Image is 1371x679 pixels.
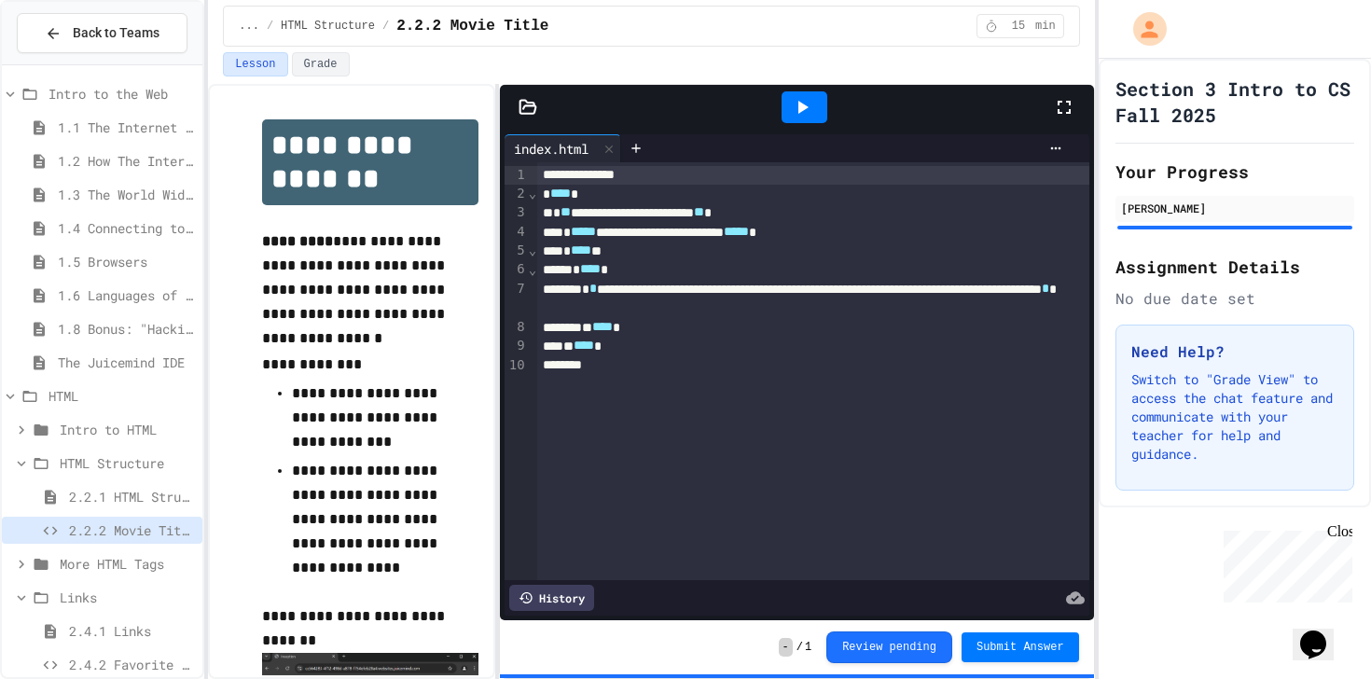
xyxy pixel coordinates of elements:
span: 2.4.1 Links [69,621,195,641]
span: - [779,638,793,657]
span: HTML Structure [281,19,375,34]
div: index.html [505,134,621,162]
span: Submit Answer [976,640,1064,655]
span: 1.1 The Internet and its Impact on Society [58,118,195,137]
h2: Assignment Details [1115,254,1354,280]
h3: Need Help? [1131,340,1338,363]
div: [PERSON_NAME] [1121,200,1349,216]
div: 9 [505,337,528,355]
div: My Account [1114,7,1171,50]
span: The Juicemind IDE [58,353,195,372]
span: HTML Structure [60,453,195,473]
span: 1.3 The World Wide Web [58,185,195,204]
span: 2.2.2 Movie Title [69,520,195,540]
div: 5 [505,242,528,260]
span: Fold line [528,242,537,257]
button: Submit Answer [962,632,1079,662]
span: / [382,19,389,34]
div: 1 [505,166,528,185]
h1: Section 3 Intro to CS Fall 2025 [1115,76,1354,128]
span: HTML [48,386,195,406]
iframe: chat widget [1216,523,1352,603]
div: 10 [505,356,528,375]
p: Switch to "Grade View" to access the chat feature and communicate with your teacher for help and ... [1131,370,1338,464]
span: / [796,640,803,655]
div: 8 [505,318,528,337]
span: / [267,19,273,34]
button: Lesson [223,52,287,76]
div: 2 [505,185,528,203]
div: 3 [505,203,528,222]
div: 4 [505,223,528,242]
span: 1 [805,640,811,655]
span: 15 [1004,19,1033,34]
span: 1.6 Languages of the Web [58,285,195,305]
span: Links [60,588,195,607]
div: 7 [505,280,528,318]
span: min [1035,19,1056,34]
span: ... [239,19,259,34]
div: Chat with us now!Close [7,7,129,118]
span: Back to Teams [73,23,159,43]
span: 1.4 Connecting to a Website [58,218,195,238]
button: Grade [292,52,350,76]
div: No due date set [1115,287,1354,310]
div: 6 [505,260,528,279]
span: 2.2.1 HTML Structure [69,487,195,506]
span: Fold line [528,186,537,201]
span: 1.5 Browsers [58,252,195,271]
span: 2.2.2 Movie Title [396,15,548,37]
h2: Your Progress [1115,159,1354,185]
span: Intro to the Web [48,84,195,104]
span: 1.8 Bonus: "Hacking" The Web [58,319,195,339]
span: Intro to HTML [60,420,195,439]
iframe: chat widget [1293,604,1352,660]
span: 1.2 How The Internet Works [58,151,195,171]
span: 2.4.2 Favorite Links [69,655,195,674]
button: Back to Teams [17,13,187,53]
span: Fold line [528,262,537,277]
span: More HTML Tags [60,554,195,574]
button: Review pending [826,631,952,663]
div: History [509,585,594,611]
div: index.html [505,139,598,159]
